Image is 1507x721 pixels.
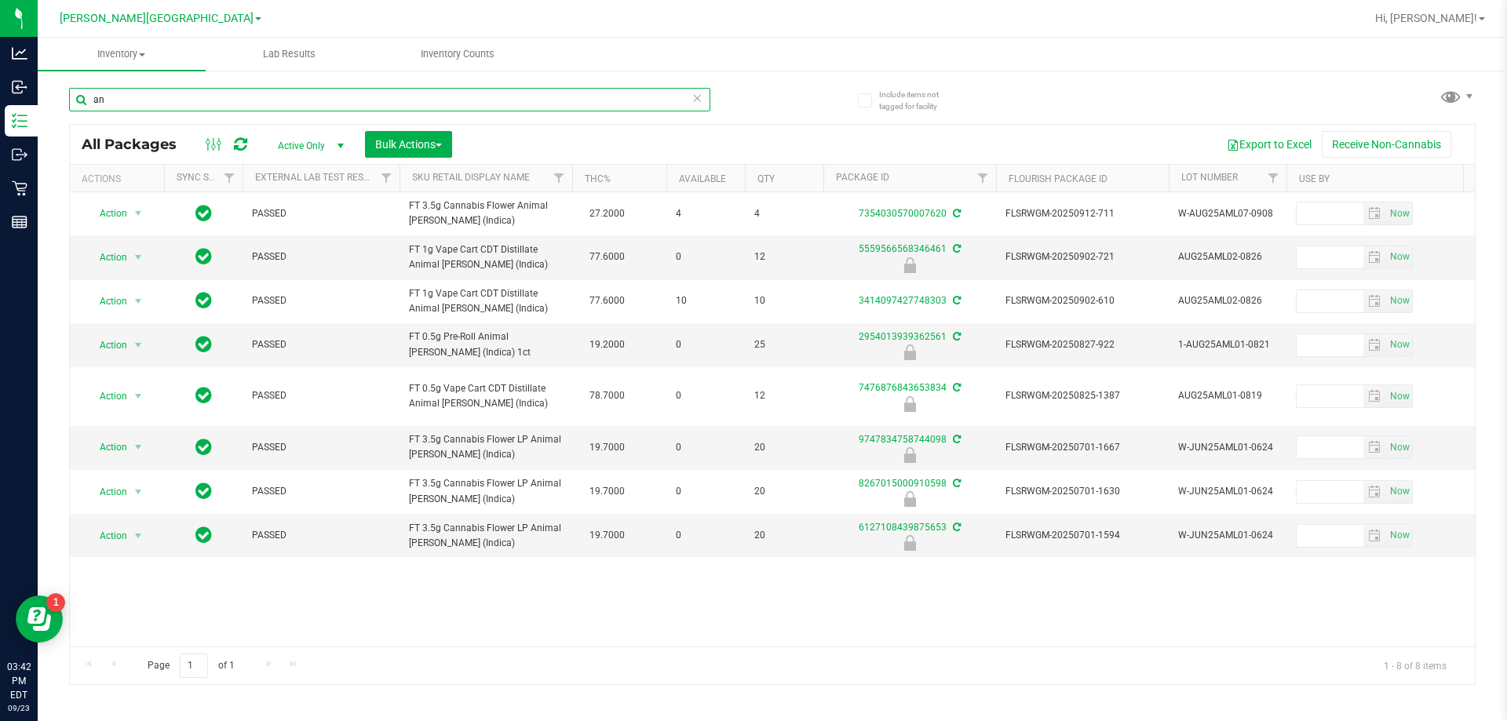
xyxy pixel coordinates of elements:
[754,293,814,308] span: 10
[1386,290,1412,312] span: select
[1181,172,1238,183] a: Lot Number
[252,337,390,352] span: PASSED
[582,524,633,547] span: 19.7000
[1386,246,1412,268] span: select
[180,654,208,678] input: 1
[1005,440,1159,455] span: FLSRWGM-20250701-1667
[252,440,390,455] span: PASSED
[582,289,633,312] span: 77.6000
[1217,131,1322,158] button: Export to Excel
[1005,528,1159,543] span: FLSRWGM-20250701-1594
[1005,249,1159,264] span: FLSRWGM-20250902-721
[412,172,530,183] a: Sku Retail Display Name
[365,131,452,158] button: Bulk Actions
[1386,202,1413,225] span: Set Current date
[7,702,31,714] p: 09/23
[582,202,633,225] span: 27.2000
[46,593,65,612] iframe: Resource center unread badge
[1371,654,1459,677] span: 1 - 8 of 8 items
[1386,481,1412,503] span: select
[1322,131,1451,158] button: Receive Non-Cannabis
[951,208,961,219] span: Sync from Compliance System
[177,172,237,183] a: Sync Status
[1386,333,1413,356] span: Set Current date
[1375,12,1477,24] span: Hi, [PERSON_NAME]!
[951,434,961,445] span: Sync from Compliance System
[129,436,148,458] span: select
[1363,202,1386,224] span: select
[12,180,27,196] inline-svg: Retail
[12,147,27,162] inline-svg: Outbound
[859,295,947,306] a: 3414097427748303
[1261,165,1286,191] a: Filter
[409,198,563,228] span: FT 3.5g Cannabis Flower Animal [PERSON_NAME] (Indica)
[859,478,947,489] a: 8267015000910598
[859,208,947,219] a: 7354030570007620
[409,330,563,359] span: FT 0.5g Pre-Roll Animal [PERSON_NAME] (Indica) 1ct
[16,595,63,643] iframe: Resource center
[12,46,27,61] inline-svg: Analytics
[1363,290,1386,312] span: select
[582,436,633,459] span: 19.7000
[400,47,516,61] span: Inventory Counts
[821,344,998,360] div: Newly Received
[7,660,31,702] p: 03:42 PM EDT
[129,385,148,407] span: select
[582,384,633,407] span: 78.7000
[1363,385,1386,407] span: select
[129,202,148,224] span: select
[252,388,390,403] span: PASSED
[12,113,27,129] inline-svg: Inventory
[676,440,735,455] span: 0
[1178,206,1277,221] span: W-AUG25AML07-0908
[836,172,889,183] a: Package ID
[1178,249,1277,264] span: AUG25AML02-0826
[1363,525,1386,547] span: select
[129,481,148,503] span: select
[1386,436,1412,458] span: select
[951,478,961,489] span: Sync from Compliance System
[754,484,814,499] span: 20
[69,88,710,111] input: Search Package ID, Item Name, SKU, Lot or Part Number...
[859,243,947,254] a: 5559566568346461
[1178,293,1277,308] span: AUG25AML02-0826
[754,440,814,455] span: 20
[129,525,148,547] span: select
[1299,173,1330,184] a: Use By
[821,491,998,507] div: Launch Hold
[676,206,735,221] span: 4
[409,242,563,272] span: FT 1g Vape Cart CDT Distillate Animal [PERSON_NAME] (Indica)
[1178,440,1277,455] span: W-JUN25AML01-0624
[374,165,400,191] a: Filter
[1178,388,1277,403] span: AUG25AML01-0819
[951,522,961,533] span: Sync from Compliance System
[195,436,212,458] span: In Sync
[951,243,961,254] span: Sync from Compliance System
[409,476,563,506] span: FT 3.5g Cannabis Flower LP Animal [PERSON_NAME] (Indica)
[195,289,212,311] span: In Sync
[86,525,128,547] span: Action
[1386,202,1412,224] span: select
[38,38,206,71] a: Inventory
[86,246,128,268] span: Action
[676,388,735,403] span: 0
[195,333,212,355] span: In Sync
[12,79,27,95] inline-svg: Inbound
[821,535,998,551] div: Launch Hold
[129,246,148,268] span: select
[252,249,390,264] span: PASSED
[1386,480,1413,503] span: Set Current date
[252,528,390,543] span: PASSED
[217,165,243,191] a: Filter
[409,432,563,462] span: FT 3.5g Cannabis Flower LP Animal [PERSON_NAME] (Indica)
[676,528,735,543] span: 0
[86,334,128,356] span: Action
[859,434,947,445] a: 9747834758744098
[195,524,212,546] span: In Sync
[1386,385,1412,407] span: select
[1005,337,1159,352] span: FLSRWGM-20250827-922
[252,484,390,499] span: PASSED
[1178,337,1277,352] span: 1-AUG25AML01-0821
[1363,436,1386,458] span: select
